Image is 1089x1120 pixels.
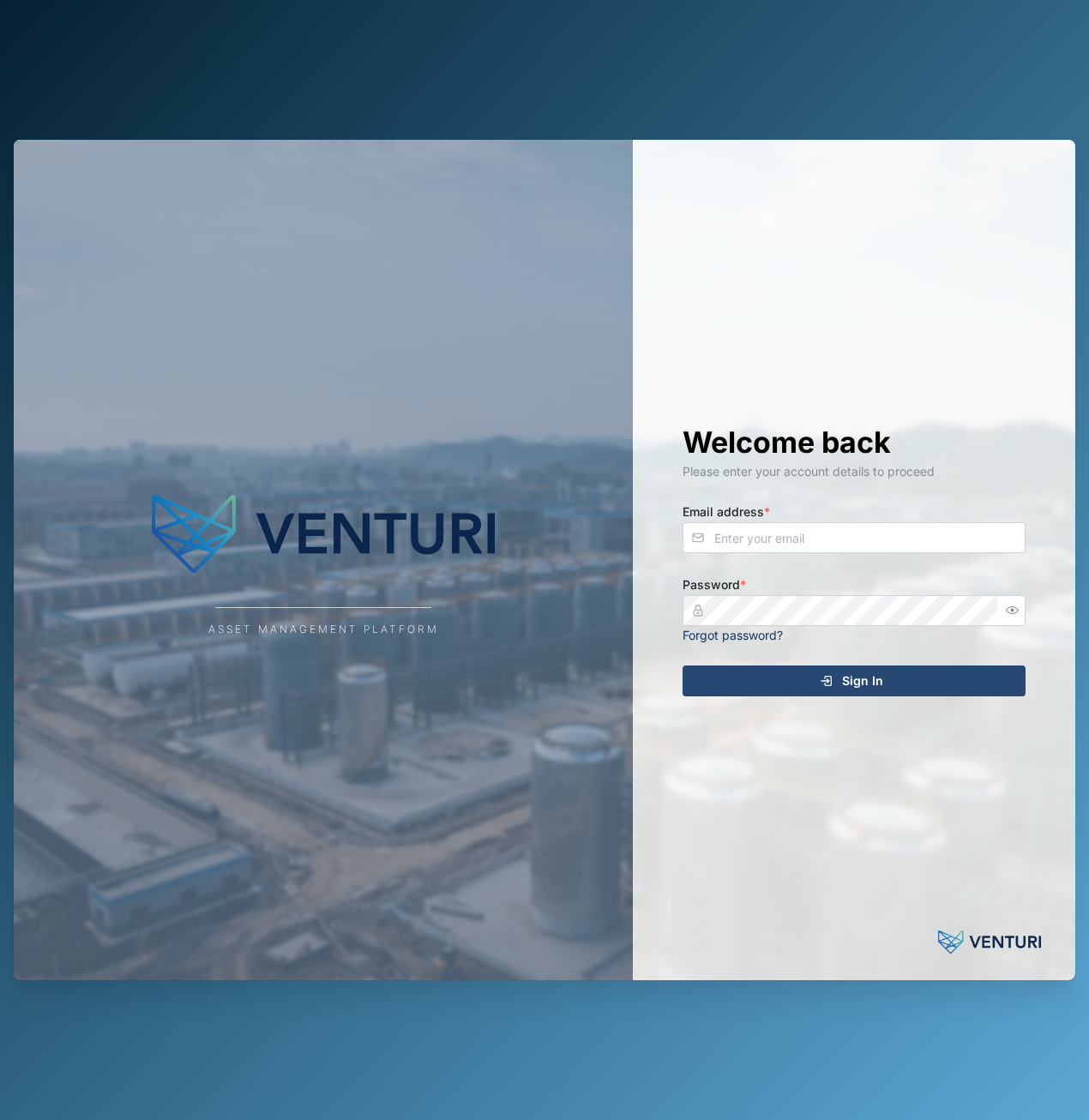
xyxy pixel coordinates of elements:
[683,628,783,642] a: Forgot password?
[683,462,1026,481] div: Please enter your account details to proceed
[683,424,1026,461] h1: Welcome back
[842,666,883,695] span: Sign In
[683,575,746,594] label: Password
[683,522,1026,553] input: Enter your email
[152,482,495,585] img: Company Logo
[938,925,1041,960] img: Powered by: Venturi
[683,665,1026,696] button: Sign In
[208,622,439,638] div: Asset Management Platform
[683,503,770,521] label: Email address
